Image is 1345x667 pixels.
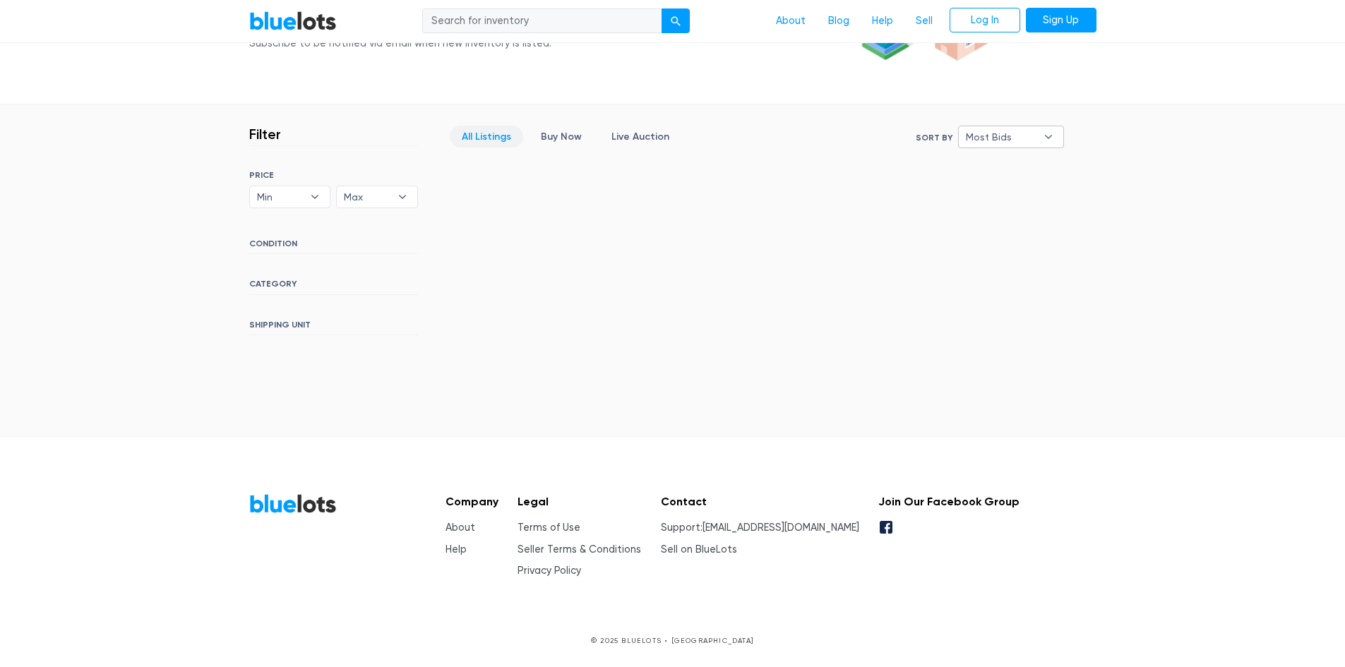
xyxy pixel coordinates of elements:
[703,522,859,534] a: [EMAIL_ADDRESS][DOMAIN_NAME]
[249,320,418,335] h6: SHIPPING UNIT
[446,522,475,534] a: About
[249,279,418,294] h6: CATEGORY
[599,126,681,148] a: Live Auction
[904,8,944,35] a: Sell
[765,8,817,35] a: About
[249,493,337,514] a: BlueLots
[249,239,418,254] h6: CONDITION
[661,520,859,536] li: Support:
[916,131,952,144] label: Sort By
[966,126,1036,148] span: Most Bids
[817,8,861,35] a: Blog
[661,543,737,555] a: Sell on BlueLots
[446,543,467,555] a: Help
[518,495,641,508] h5: Legal
[861,8,904,35] a: Help
[661,495,859,508] h5: Contact
[257,186,304,208] span: Min
[878,495,1020,508] h5: Join Our Facebook Group
[950,8,1020,33] a: Log In
[249,126,281,143] h3: Filter
[446,495,498,508] h5: Company
[529,126,594,148] a: Buy Now
[249,11,337,31] a: BlueLots
[1034,126,1063,148] b: ▾
[518,543,641,555] a: Seller Terms & Conditions
[249,36,556,52] div: Subscribe to be notified via email when new inventory is listed.
[249,635,1096,646] p: © 2025 BLUELOTS • [GEOGRAPHIC_DATA]
[450,126,523,148] a: All Listings
[518,522,580,534] a: Terms of Use
[518,565,581,577] a: Privacy Policy
[249,170,418,180] h6: PRICE
[344,186,390,208] span: Max
[388,186,417,208] b: ▾
[422,8,662,34] input: Search for inventory
[300,186,330,208] b: ▾
[1026,8,1096,33] a: Sign Up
